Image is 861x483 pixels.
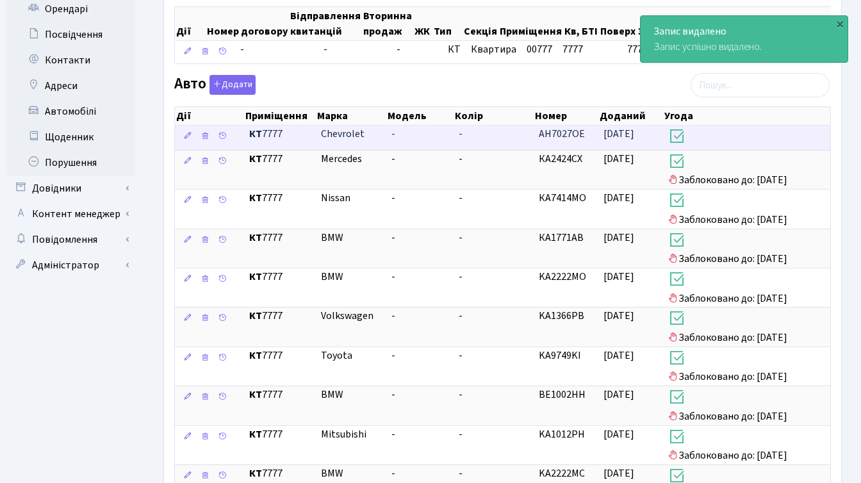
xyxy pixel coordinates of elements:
span: 7777 [249,231,311,245]
th: ЖК [413,7,432,40]
span: КТ [448,42,461,57]
span: [DATE] [603,152,634,166]
div: Запис успішно видалено. [641,16,848,62]
span: КА1771АВ [539,231,584,245]
th: Відправлення квитанцій [289,7,362,40]
span: [DATE] [603,191,634,205]
span: - [391,231,395,245]
span: Заблоковано до: [DATE] [668,152,825,188]
span: 7777 [249,191,311,206]
th: Марка [316,107,386,125]
span: KA2222MC [539,466,585,480]
th: Кв, БТІ [563,7,599,40]
b: КТ [249,270,262,284]
span: [DATE] [603,270,634,284]
th: Колір [454,107,534,125]
span: Квартира [471,42,516,57]
th: Доданий [598,107,663,125]
span: BMW [321,466,343,480]
span: BMW [321,270,343,284]
span: [DATE] [603,231,634,245]
span: Nissan [321,191,350,205]
b: КТ [249,388,262,402]
span: - [391,270,395,284]
span: Заблоковано до: [DATE] [668,348,825,384]
span: 7777 [249,127,311,142]
a: Адміністратор [6,252,135,278]
span: - [391,309,395,323]
span: [DATE] [603,466,634,480]
span: - [391,348,395,363]
span: - [391,191,395,205]
a: Щоденник [6,124,135,150]
span: - [391,466,395,480]
span: BMW [321,388,343,402]
th: Приміщення [244,107,316,125]
span: 00777 [527,42,552,56]
span: Mercedes [321,152,362,166]
span: КА2424СХ [539,152,582,166]
span: 7777 [627,42,653,57]
a: Контакти [6,47,135,73]
span: - [391,152,395,166]
input: Пошук... [691,73,830,97]
th: Тип [432,7,463,40]
b: КТ [249,348,262,363]
span: Toyota [321,348,352,363]
span: 7777 [562,42,583,56]
th: Секція [463,7,498,40]
span: - [459,348,463,363]
span: - [240,42,244,56]
span: 7777 [249,309,311,323]
strong: Запис видалено [653,24,726,38]
span: 7777 [249,427,311,442]
span: АН7027ОЕ [539,127,585,141]
span: [DATE] [603,309,634,323]
span: - [391,388,395,402]
b: КТ [249,127,262,141]
span: - [459,388,463,402]
span: Mitsubishi [321,427,366,441]
th: Номер [534,107,598,125]
span: Заблоковано до: [DATE] [668,427,825,463]
a: Адреси [6,73,135,99]
span: KA1012PH [539,427,585,441]
span: [DATE] [603,127,634,141]
b: КТ [249,231,262,245]
div: × [833,17,846,30]
th: Поверх [599,7,637,40]
a: Посвідчення [6,22,135,47]
a: Повідомлення [6,227,135,252]
span: - [391,427,395,441]
span: KA2222MO [539,270,586,284]
span: - [459,427,463,441]
span: Chevrolet [321,127,365,141]
span: 7777 [249,152,311,167]
span: [DATE] [603,427,634,441]
th: Пл. опал. [799,7,848,40]
span: 7777 [249,466,311,481]
span: [DATE] [603,388,634,402]
span: Заблоковано до: [DATE] [668,270,825,306]
a: Автомобілі [6,99,135,124]
a: Довідники [6,176,135,201]
span: - [459,270,463,284]
span: [DATE] [603,348,634,363]
label: Авто [174,75,256,95]
a: Порушення [6,150,135,176]
th: Приміщення [498,7,563,40]
span: - [459,127,463,141]
th: Номер договору [206,7,289,40]
span: BE1002HH [539,388,586,402]
span: - [459,466,463,480]
span: 7777 [249,270,311,284]
span: КА7414МО [539,191,586,205]
b: КТ [249,191,262,205]
span: - [459,152,463,166]
span: Volkswagen [321,309,373,323]
th: Загальна пл. [637,7,702,40]
th: Дії [175,107,244,125]
span: BMW [321,231,343,245]
th: Дії [175,7,206,40]
span: 7777 [249,388,311,402]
